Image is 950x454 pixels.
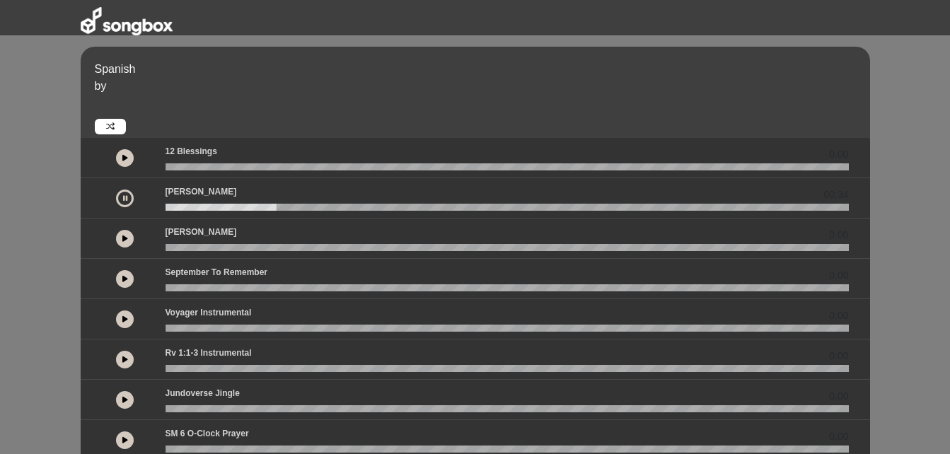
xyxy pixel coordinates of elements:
span: 0.00 [829,308,848,323]
span: 00:34 [823,187,848,202]
p: September to Remember [166,266,268,279]
img: songbox-logo-white.png [81,7,173,35]
span: 0.00 [829,389,848,404]
p: Rv 1:1-3 Instrumental [166,347,252,359]
p: Jundoverse Jingle [166,387,240,400]
span: 0.00 [829,228,848,243]
p: [PERSON_NAME] [166,185,237,198]
p: Spanish [95,61,867,78]
span: 0.00 [829,349,848,363]
span: by [95,80,107,92]
span: 0.00 [829,429,848,444]
span: 0.00 [829,147,848,162]
p: SM 6 o-clock prayer [166,427,249,440]
p: Voyager Instrumental [166,306,252,319]
p: [PERSON_NAME] [166,226,237,238]
span: 0.00 [829,268,848,283]
p: 12 Blessings [166,145,217,158]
